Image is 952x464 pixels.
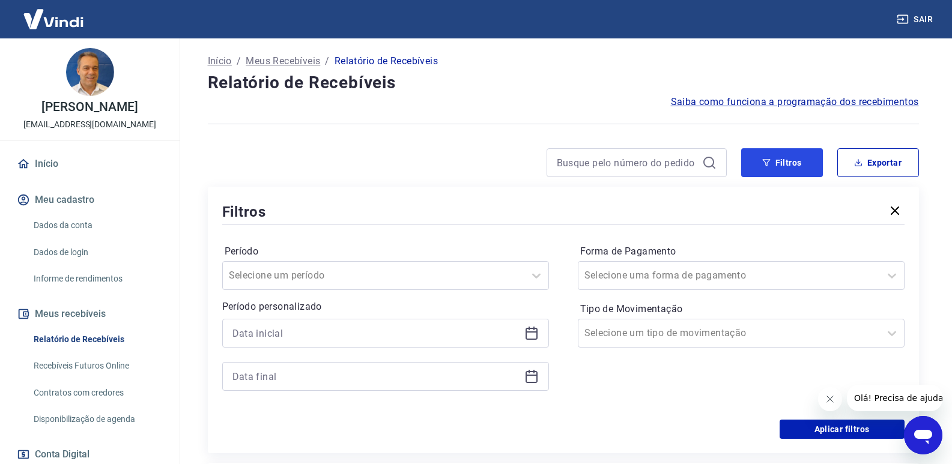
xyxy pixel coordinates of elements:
p: [EMAIL_ADDRESS][DOMAIN_NAME] [23,118,156,131]
h4: Relatório de Recebíveis [208,71,919,95]
label: Período [225,244,547,259]
a: Relatório de Recebíveis [29,327,165,352]
button: Meus recebíveis [14,301,165,327]
p: / [237,54,241,68]
input: Data inicial [232,324,520,342]
button: Meu cadastro [14,187,165,213]
label: Forma de Pagamento [580,244,902,259]
a: Informe de rendimentos [29,267,165,291]
a: Disponibilização de agenda [29,407,165,432]
iframe: Mensagem da empresa [847,385,942,411]
button: Exportar [837,148,919,177]
a: Meus Recebíveis [246,54,320,68]
button: Sair [894,8,938,31]
input: Data final [232,367,520,385]
iframe: Botão para abrir a janela de mensagens [904,416,942,454]
p: Relatório de Recebíveis [335,54,438,68]
label: Tipo de Movimentação [580,302,902,316]
img: 7e1ecb7b-0245-4c62-890a-4b6c5128be74.jpeg [66,48,114,96]
button: Aplicar filtros [780,420,905,439]
a: Saiba como funciona a programação dos recebimentos [671,95,919,109]
p: Período personalizado [222,300,549,314]
button: Filtros [741,148,823,177]
p: / [325,54,329,68]
span: Olá! Precisa de ajuda? [7,8,101,18]
a: Recebíveis Futuros Online [29,354,165,378]
a: Dados da conta [29,213,165,238]
iframe: Fechar mensagem [818,387,842,411]
a: Dados de login [29,240,165,265]
h5: Filtros [222,202,267,221]
img: Vindi [14,1,92,37]
a: Início [14,151,165,177]
a: Contratos com credores [29,381,165,405]
a: Início [208,54,232,68]
p: [PERSON_NAME] [41,101,138,113]
input: Busque pelo número do pedido [557,154,697,172]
